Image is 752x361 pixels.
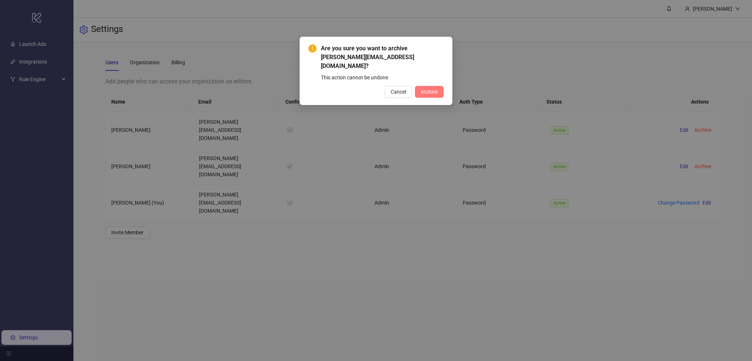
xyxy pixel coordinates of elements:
[415,86,444,98] button: Archive
[308,44,317,53] span: exclamation-circle
[321,44,444,71] span: Are you sure you want to archive [PERSON_NAME][EMAIL_ADDRESS][DOMAIN_NAME]?
[385,86,412,98] button: Cancel
[391,89,406,95] span: Cancel
[421,89,438,95] span: Archive
[321,73,444,82] div: This action cannot be undone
